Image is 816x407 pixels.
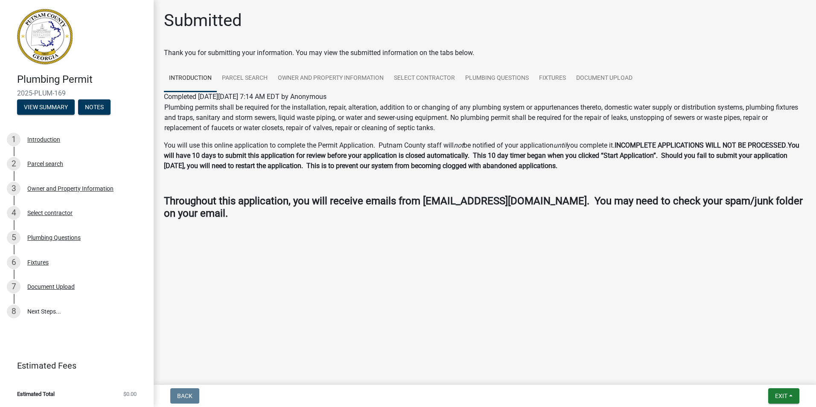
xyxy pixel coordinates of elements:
[460,65,534,92] a: Plumbing Questions
[170,388,199,404] button: Back
[273,65,389,92] a: Owner and Property Information
[17,9,73,64] img: Putnam County, Georgia
[17,104,75,111] wm-modal-confirm: Summary
[27,284,75,290] div: Document Upload
[7,133,20,146] div: 1
[17,391,55,397] span: Estimated Total
[571,65,638,92] a: Document Upload
[775,392,787,399] span: Exit
[177,392,192,399] span: Back
[7,231,20,244] div: 5
[164,48,806,58] div: Thank you for submitting your information. You may view the submitted information on the tabs below.
[164,102,806,134] td: Plumbing permits shall be required for the installation, repair, alteration, addition to or chang...
[27,235,81,241] div: Plumbing Questions
[17,73,147,86] h4: Plumbing Permit
[17,89,137,97] span: 2025-PLUM-169
[164,195,803,219] strong: Throughout this application, you will receive emails from [EMAIL_ADDRESS][DOMAIN_NAME]. You may n...
[164,10,242,31] h1: Submitted
[78,104,111,111] wm-modal-confirm: Notes
[27,161,63,167] div: Parcel search
[217,65,273,92] a: Parcel search
[17,99,75,115] button: View Summary
[7,280,20,294] div: 7
[554,141,567,149] i: until
[164,93,326,101] span: Completed [DATE][DATE] 7:14 AM EDT by Anonymous
[7,305,20,318] div: 8
[7,157,20,171] div: 2
[7,357,140,374] a: Estimated Fees
[164,140,806,171] p: You will use this online application to complete the Permit Application. Putnam County staff will...
[534,65,571,92] a: Fixtures
[164,65,217,92] a: Introduction
[7,182,20,195] div: 3
[389,65,460,92] a: Select contractor
[164,141,799,170] strong: You will have 10 days to submit this application for review before your application is closed aut...
[615,141,786,149] strong: INCOMPLETE APPLICATIONS WILL NOT BE PROCESSED
[123,391,137,397] span: $0.00
[78,99,111,115] button: Notes
[27,210,73,216] div: Select contractor
[7,206,20,220] div: 4
[27,186,114,192] div: Owner and Property Information
[27,259,49,265] div: Fixtures
[454,141,463,149] i: not
[768,388,799,404] button: Exit
[7,256,20,269] div: 6
[27,137,60,142] div: Introduction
